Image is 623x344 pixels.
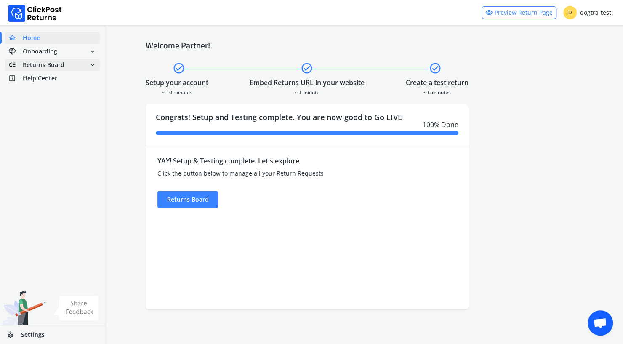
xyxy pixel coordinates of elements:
a: homeHome [5,32,100,44]
div: Returns Board [157,191,218,208]
div: YAY! Setup & Testing complete. Let's explore [157,156,376,166]
span: check_circle [301,61,313,76]
span: handshake [8,45,23,57]
div: Congrats! Setup and Testing complete. You are now good to Go LIVE [146,104,469,147]
div: ~ 1 minute [250,88,365,96]
div: Create a test return [406,77,469,88]
div: dogtra-test [563,6,611,19]
h4: Welcome Partner! [146,40,583,51]
span: expand_more [89,59,96,71]
div: ~ 10 minutes [146,88,208,96]
a: help_centerHelp Center [5,72,100,84]
span: Settings [21,331,45,339]
span: Help Center [23,74,57,83]
div: Embed Returns URL in your website [250,77,365,88]
span: D [563,6,577,19]
img: share feedback [53,296,99,320]
span: check_circle [429,61,442,76]
span: Returns Board [23,61,64,69]
div: ~ 6 minutes [406,88,469,96]
a: Open chat [588,310,613,336]
div: Setup your account [146,77,208,88]
img: Logo [8,5,62,22]
span: Onboarding [23,47,57,56]
span: expand_more [89,45,96,57]
span: check_circle [173,61,185,76]
span: help_center [8,72,23,84]
div: Click the button below to manage all your Return Requests [157,169,376,178]
span: low_priority [8,59,23,71]
span: Home [23,34,40,42]
div: 100 % Done [156,120,458,130]
span: visibility [485,7,493,19]
span: settings [7,329,21,341]
span: home [8,32,23,44]
a: visibilityPreview Return Page [482,6,556,19]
